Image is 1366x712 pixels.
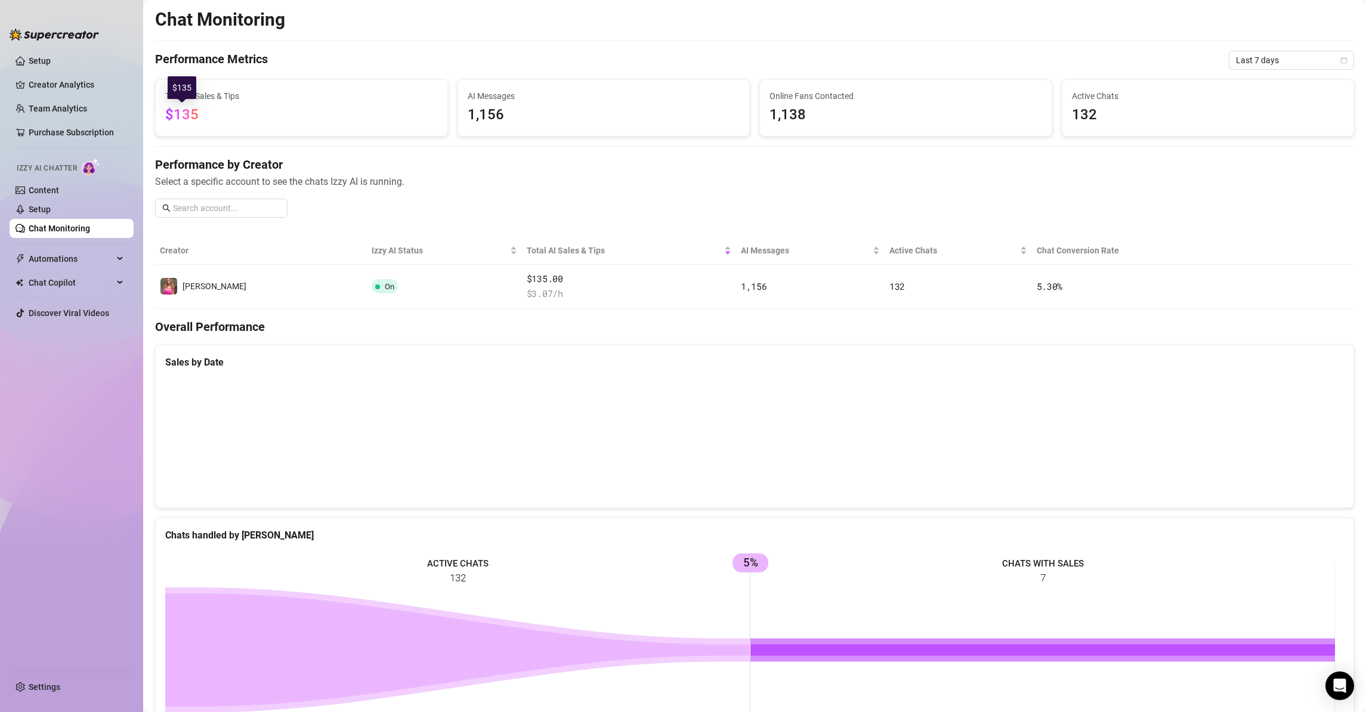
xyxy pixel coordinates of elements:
span: thunderbolt [16,254,25,264]
span: $ 3.07 /h [527,287,731,301]
a: Chat Monitoring [29,224,90,233]
a: Content [29,185,59,195]
div: $135 [168,76,196,99]
img: Amelia [160,278,177,295]
span: Automations [29,249,113,268]
h2: Chat Monitoring [155,8,285,31]
th: Active Chats [885,237,1032,265]
span: AI Messages [741,244,870,257]
th: Chat Conversion Rate [1032,237,1234,265]
h4: Performance by Creator [155,156,1354,173]
span: $135 [165,106,199,123]
span: AI Messages [468,89,740,103]
th: AI Messages [736,237,885,265]
a: Team Analytics [29,104,87,113]
span: 132 [889,280,905,292]
span: $135.00 [527,272,731,286]
h4: Performance Metrics [155,51,268,70]
span: Online Fans Contacted [769,89,1042,103]
div: Sales by Date [165,355,1344,370]
img: logo-BBDzfeDw.svg [10,29,99,41]
a: Setup [29,56,51,66]
span: Active Chats [1072,89,1345,103]
span: Izzy AI Status [372,244,508,257]
div: Open Intercom Messenger [1325,671,1354,700]
th: Izzy AI Status [367,237,522,265]
a: Purchase Subscription [29,128,114,137]
span: 132 [1072,104,1345,126]
span: [PERSON_NAME] [183,281,246,291]
a: Setup [29,205,51,214]
th: Creator [155,237,367,265]
span: Active Chats [889,244,1018,257]
a: Discover Viral Videos [29,308,109,318]
span: 1,156 [468,104,740,126]
span: search [162,204,171,212]
a: Settings [29,682,60,692]
span: calendar [1340,57,1348,64]
img: Chat Copilot [16,278,23,287]
input: Search account... [173,202,280,215]
h4: Overall Performance [155,318,1354,335]
span: 5.30 % [1037,280,1063,292]
th: Total AI Sales & Tips [522,237,736,265]
span: On [385,282,394,291]
span: Chat Copilot [29,273,113,292]
span: Total AI Sales & Tips [527,244,722,257]
img: AI Chatter [82,158,100,175]
span: Select a specific account to see the chats Izzy AI is running. [155,174,1354,189]
span: Izzy AI Chatter [17,163,77,174]
span: 1,138 [769,104,1042,126]
span: Total AI Sales & Tips [165,89,438,103]
div: Chats handled by [PERSON_NAME] [165,528,1344,543]
span: 1,156 [741,280,767,292]
span: Last 7 days [1236,51,1347,69]
a: Creator Analytics [29,75,124,94]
